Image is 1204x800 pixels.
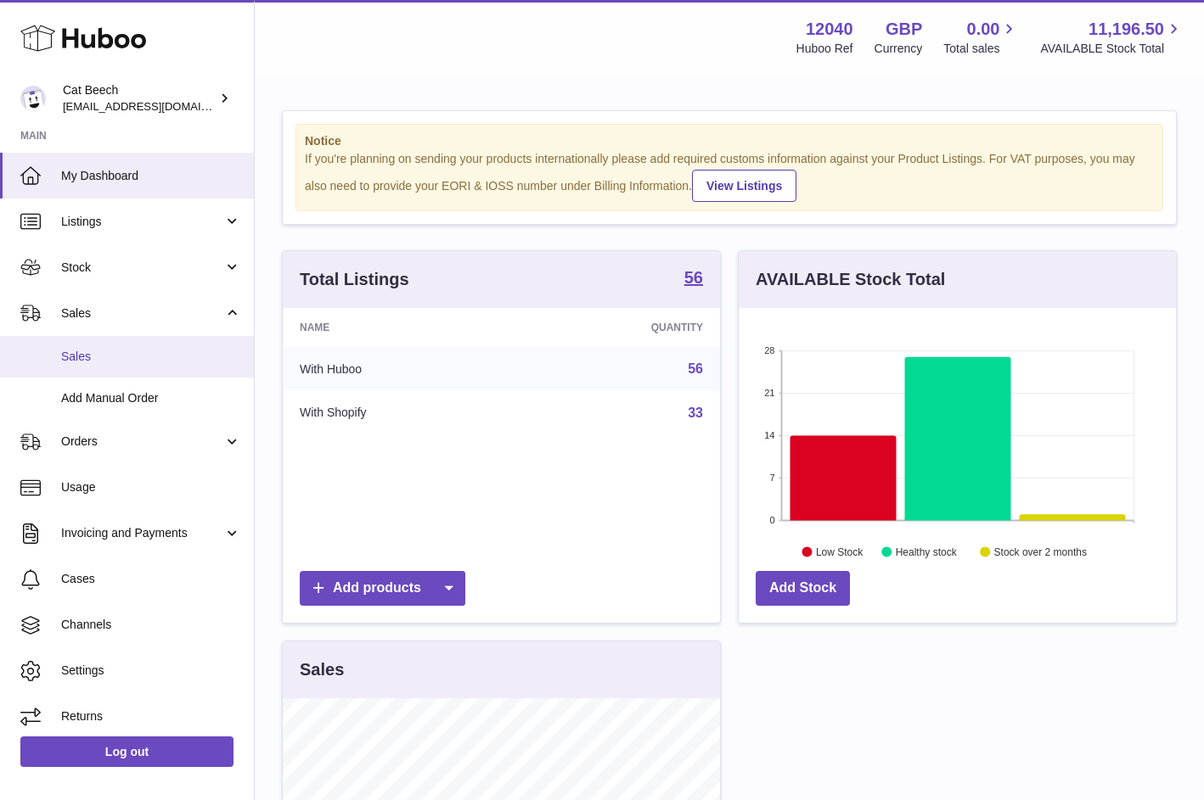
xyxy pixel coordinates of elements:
span: Cases [61,571,241,587]
th: Name [283,308,519,347]
span: Usage [61,479,241,495]
span: Orders [61,434,223,450]
strong: GBP [886,18,922,41]
a: 56 [684,269,703,289]
text: 28 [764,345,774,355]
span: 0.00 [967,18,1000,41]
strong: 12040 [806,18,853,41]
td: With Huboo [283,347,519,391]
text: Stock over 2 months [994,545,1087,557]
a: 33 [688,406,703,420]
span: [EMAIL_ADDRESS][DOMAIN_NAME] [63,99,250,113]
span: Returns [61,708,241,724]
h3: Total Listings [300,268,409,291]
span: Channels [61,617,241,633]
a: View Listings [692,170,796,202]
text: 7 [769,473,774,483]
span: My Dashboard [61,168,241,184]
a: 11,196.50 AVAILABLE Stock Total [1040,18,1184,57]
img: internalAdmin-12040@internal.huboo.com [20,86,46,111]
text: Healthy stock [896,545,958,557]
h3: AVAILABLE Stock Total [756,268,945,291]
div: If you're planning on sending your products internationally please add required customs informati... [305,151,1154,202]
text: 14 [764,430,774,440]
span: Total sales [943,41,1019,57]
span: Settings [61,663,241,679]
strong: 56 [684,269,703,286]
a: 0.00 Total sales [943,18,1019,57]
span: AVAILABLE Stock Total [1040,41,1184,57]
div: Huboo Ref [796,41,853,57]
span: Invoicing and Payments [61,525,223,541]
text: Low Stock [816,545,864,557]
h3: Sales [300,658,344,681]
div: Currency [875,41,923,57]
span: Sales [61,349,241,365]
text: 21 [764,388,774,398]
span: Add Manual Order [61,390,241,406]
a: Add Stock [756,571,850,606]
a: Log out [20,736,233,767]
span: 11,196.50 [1089,18,1164,41]
a: Add products [300,571,465,606]
td: With Shopify [283,391,519,435]
text: 0 [769,515,774,525]
span: Listings [61,214,223,230]
a: 56 [688,361,703,376]
div: Cat Beech [63,82,216,115]
strong: Notice [305,133,1154,149]
span: Stock [61,260,223,276]
span: Sales [61,305,223,322]
th: Quantity [519,308,720,347]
